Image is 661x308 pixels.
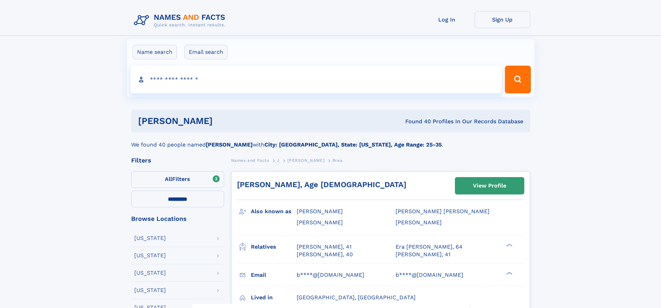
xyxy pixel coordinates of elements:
[277,156,280,165] a: J
[396,243,463,251] a: Era [PERSON_NAME], 64
[251,241,297,253] h3: Relatives
[505,271,513,275] div: ❯
[131,132,530,149] div: We found 40 people named with .
[287,156,324,165] a: [PERSON_NAME]
[131,171,224,188] label: Filters
[277,158,280,163] span: J
[133,45,177,59] label: Name search
[475,11,530,28] a: Sign Up
[134,288,166,293] div: [US_STATE]
[297,243,351,251] a: [PERSON_NAME], 41
[206,141,253,148] b: [PERSON_NAME]
[297,294,416,301] span: [GEOGRAPHIC_DATA], [GEOGRAPHIC_DATA]
[332,158,342,163] span: Brea
[287,158,324,163] span: [PERSON_NAME]
[264,141,442,148] b: City: [GEOGRAPHIC_DATA], State: [US_STATE], Age Range: 25-35
[505,243,513,247] div: ❯
[134,235,166,241] div: [US_STATE]
[231,156,269,165] a: Names and Facts
[419,11,475,28] a: Log In
[309,118,523,125] div: Found 40 Profiles In Our Records Database
[237,180,406,189] a: [PERSON_NAME], Age [DEMOGRAPHIC_DATA]
[473,178,506,194] div: View Profile
[251,206,297,217] h3: Also known as
[505,66,531,93] button: Search Button
[131,216,224,222] div: Browse Locations
[134,270,166,276] div: [US_STATE]
[184,45,228,59] label: Email search
[297,208,343,215] span: [PERSON_NAME]
[396,208,490,215] span: [PERSON_NAME] [PERSON_NAME]
[297,219,343,226] span: [PERSON_NAME]
[134,253,166,258] div: [US_STATE]
[130,66,502,93] input: search input
[396,219,442,226] span: [PERSON_NAME]
[396,251,450,258] a: [PERSON_NAME], 41
[251,269,297,281] h3: Email
[251,292,297,303] h3: Lived in
[131,11,231,30] img: Logo Names and Facts
[131,157,224,164] div: Filters
[138,117,309,125] h1: [PERSON_NAME]
[297,251,353,258] a: [PERSON_NAME], 40
[165,176,172,182] span: All
[455,177,524,194] a: View Profile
